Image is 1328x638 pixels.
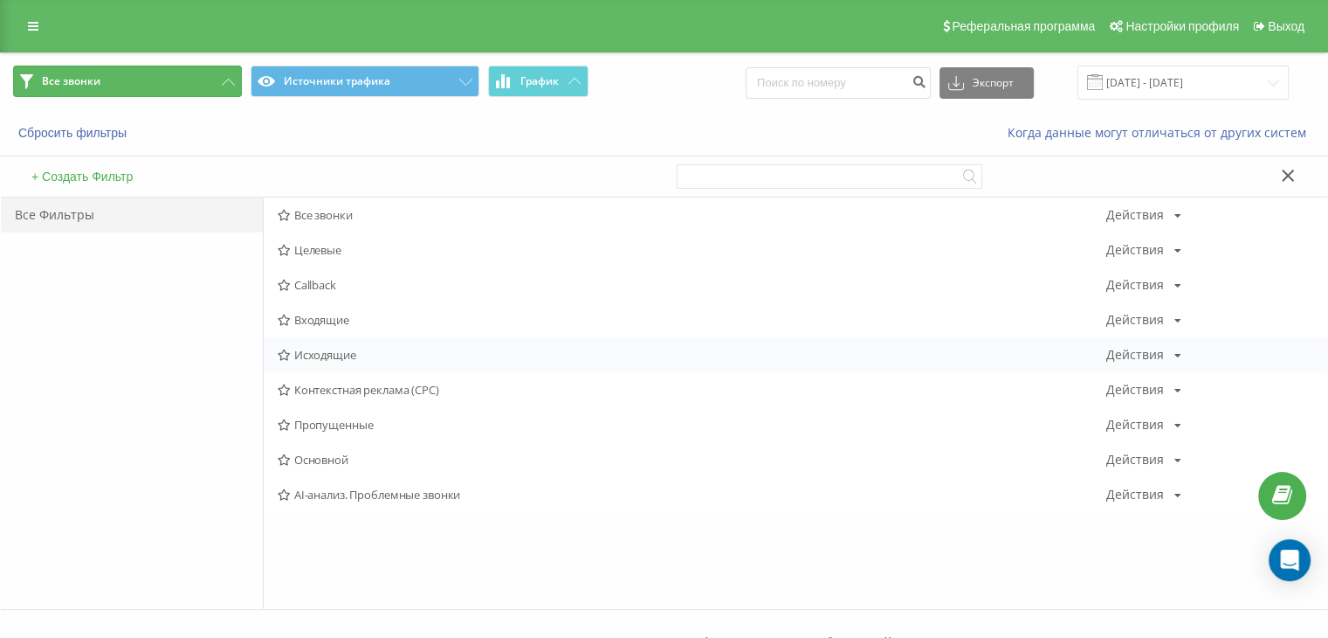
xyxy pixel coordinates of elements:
[278,454,1106,466] span: Основной
[1106,244,1164,256] div: Действия
[1106,384,1164,396] div: Действия
[1106,209,1164,221] div: Действия
[278,349,1106,361] span: Исходящие
[520,75,559,87] span: График
[278,244,1106,256] span: Целевые
[13,125,135,141] button: Сбросить фильтры
[1106,314,1164,326] div: Действия
[13,66,242,97] button: Все звонки
[939,67,1034,99] button: Экспорт
[26,169,138,184] button: + Создать Фильтр
[1,198,263,232] div: Все Фильтры
[278,279,1106,291] span: Callback
[746,67,931,99] input: Поиск по номеру
[1268,19,1304,33] span: Выход
[1106,454,1164,466] div: Действия
[1106,489,1164,501] div: Действия
[1106,349,1164,361] div: Действия
[1008,124,1315,141] a: Когда данные могут отличаться от других систем
[952,19,1095,33] span: Реферальная программа
[1269,539,1311,581] div: Open Intercom Messenger
[278,419,1106,431] span: Пропущенные
[278,489,1106,501] span: AI-анализ. Проблемные звонки
[42,74,100,88] span: Все звонки
[1106,279,1164,291] div: Действия
[1106,419,1164,431] div: Действия
[278,314,1106,326] span: Входящие
[278,209,1106,221] span: Все звонки
[1125,19,1239,33] span: Настройки профиля
[488,66,588,97] button: График
[278,384,1106,396] span: Контекстная реклама (CPC)
[1276,168,1301,186] button: Закрыть
[251,66,479,97] button: Источники трафика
